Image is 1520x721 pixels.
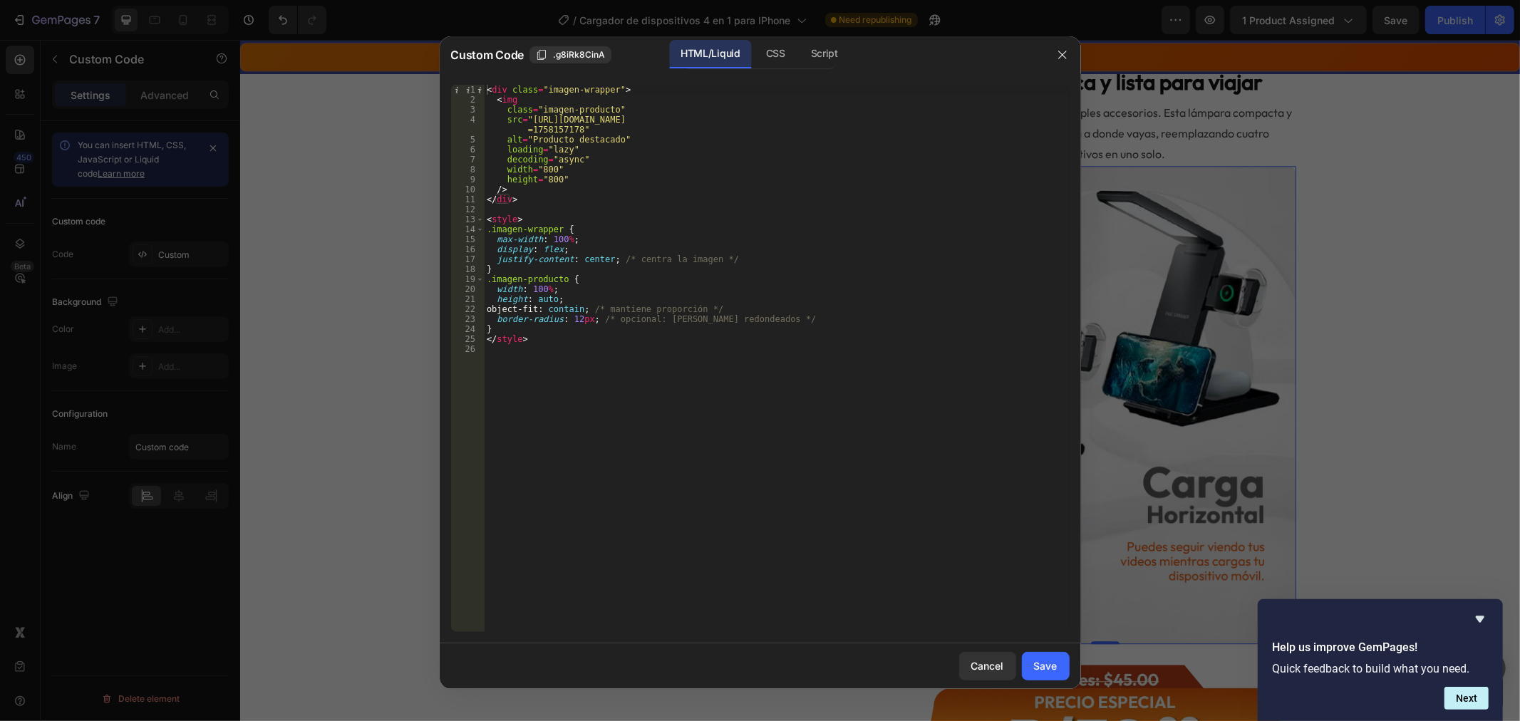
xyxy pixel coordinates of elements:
div: 25 [451,334,485,344]
div: 16 [451,244,485,254]
div: 9 [451,175,485,185]
div: 5 [451,135,485,145]
div: 1 [451,85,485,95]
button: Hide survey [1472,611,1489,628]
div: 14 [451,224,485,234]
div: 21 [451,294,485,304]
div: 26 [451,344,485,354]
p: 🎁OFERTA LIMITADA 🎁 [2,5,1278,29]
button: Save [1022,652,1070,680]
div: Custom Code [691,106,752,119]
img: Cargador de dispositivos 4 en 1 para IPhone y Android - Enovaverse [212,541,288,641]
button: Carousel Next Arrow [589,582,606,599]
img: Cargador de dispositivos 4 en 1 para IPhone y Android - Enovaverse [378,541,453,641]
div: Cancel [971,658,1004,673]
div: Save [1034,658,1058,673]
div: 15 [451,234,485,244]
span: Custom Code [451,46,524,63]
div: Help us improve GemPages! [1272,611,1489,710]
button: .g8iRk8CinA [529,46,611,63]
button: Cancel [959,652,1016,680]
img: Producto destacado [673,126,1056,604]
button: Carousel Back Arrow [224,261,241,279]
div: 19 [451,274,485,284]
p: Quick feedback to build what you need. [1272,662,1489,675]
div: 24 [451,324,485,334]
div: 7 [451,155,485,165]
div: CSS [755,40,797,68]
button: Next question [1444,687,1489,710]
div: 10 [451,185,485,194]
h2: Help us improve GemPages! [1272,639,1489,656]
div: 2 [451,95,485,105]
div: 13 [451,214,485,224]
strong: ✈️ Ligera, práctica y lista para viajar [675,28,1023,56]
div: 22 [451,304,485,314]
div: 17 [451,254,485,264]
div: 11 [451,194,485,204]
button: Carousel Next Arrow [589,261,606,279]
div: 18 [451,264,485,274]
div: 6 [451,145,485,155]
div: 20 [451,284,485,294]
div: 8 [451,165,485,175]
div: Script [800,40,849,68]
div: HTML/Liquid [669,40,751,68]
div: 3 [451,105,485,115]
span: .g8iRk8CinA [553,48,605,61]
button: Carousel Back Arrow [224,582,241,599]
img: Cargador de dispositivos 4 en 1 para IPhone y Android - Enovaverse [295,541,371,641]
div: 12 [451,204,485,214]
div: 4 [451,115,485,135]
p: Ya no necesitas cargar con múltiples accesorios. Esta lámpara compacta y multifuncional te acompa... [675,63,1055,124]
div: 23 [451,314,485,324]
